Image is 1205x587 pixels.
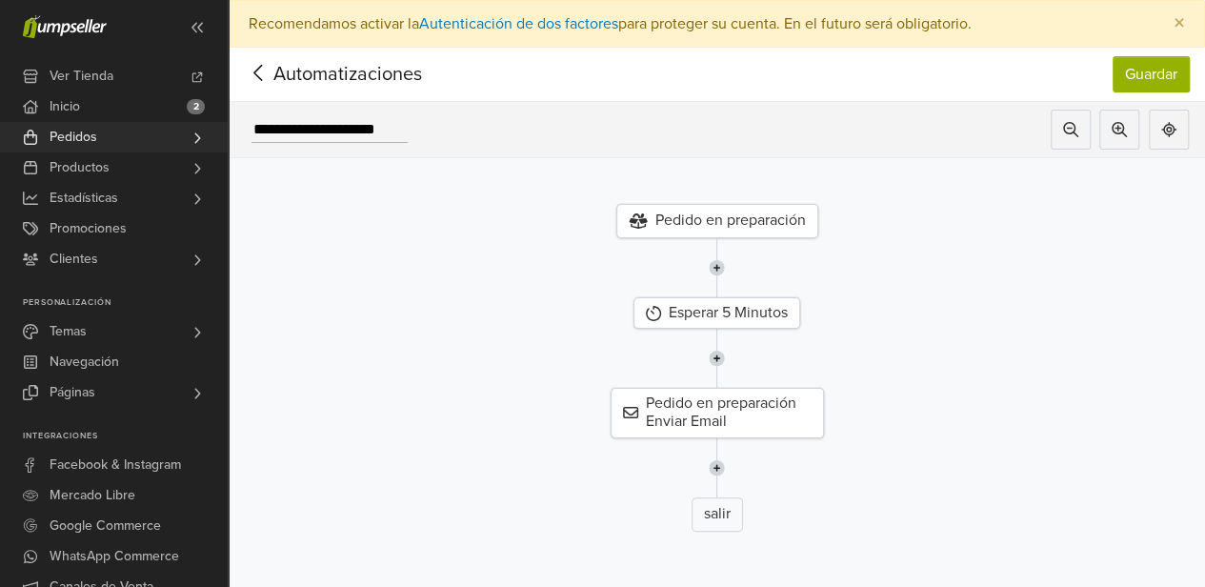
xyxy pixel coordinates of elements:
img: line-7960e5f4d2b50ad2986e.svg [709,238,725,297]
img: line-7960e5f4d2b50ad2986e.svg [709,329,725,388]
div: Pedido en preparación [616,204,818,238]
p: Personalización [23,297,228,309]
span: Navegación [50,347,119,377]
p: Integraciones [23,431,228,442]
button: Close [1155,1,1204,47]
span: Facebook & Instagram [50,450,181,480]
img: line-7960e5f4d2b50ad2986e.svg [709,438,725,497]
span: Promociones [50,213,127,244]
span: × [1174,10,1185,37]
span: Productos [50,152,110,183]
div: Esperar 5 Minutos [633,297,800,329]
span: Temas [50,316,87,347]
span: Pedidos [50,122,97,152]
span: 2 [187,99,205,114]
button: Guardar [1113,56,1190,92]
span: Clientes [50,244,98,274]
a: Autenticación de dos factores [419,14,618,33]
span: Google Commerce [50,511,161,541]
span: Estadísticas [50,183,118,213]
span: Páginas [50,377,95,408]
span: Inicio [50,91,80,122]
span: Automatizaciones [244,60,392,89]
span: Mercado Libre [50,480,135,511]
div: Pedido en preparación Enviar Email [611,388,824,437]
span: WhatsApp Commerce [50,541,179,572]
div: salir [692,497,743,532]
span: Ver Tienda [50,61,113,91]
